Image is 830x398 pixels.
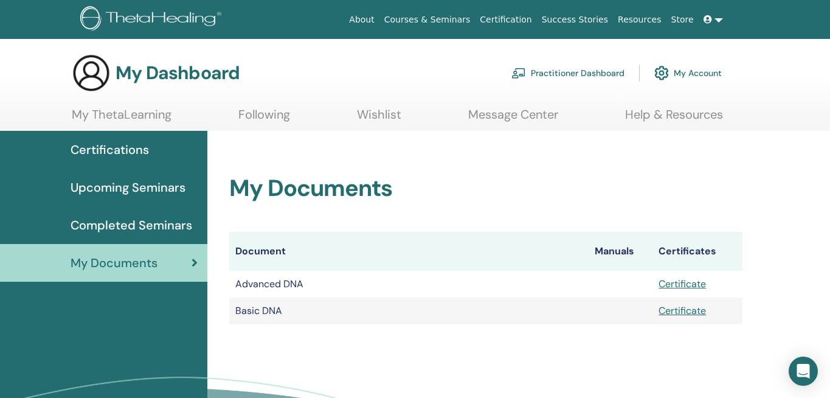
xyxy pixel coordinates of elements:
a: About [344,9,379,31]
span: Certifications [71,141,149,159]
span: Upcoming Seminars [71,178,185,197]
td: Basic DNA [229,298,589,324]
a: Resources [613,9,666,31]
a: Certificate [659,304,706,317]
td: Advanced DNA [229,271,589,298]
th: Document [229,232,589,271]
h3: My Dashboard [116,62,240,84]
img: chalkboard-teacher.svg [511,68,526,79]
a: My ThetaLearning [72,107,171,131]
a: Wishlist [357,107,401,131]
img: cog.svg [654,63,669,83]
a: Store [666,9,699,31]
img: logo.png [80,6,226,33]
a: My Account [654,60,722,86]
a: Help & Resources [625,107,723,131]
img: generic-user-icon.jpg [72,54,111,93]
a: Success Stories [537,9,613,31]
div: Open Intercom Messenger [789,357,818,386]
h2: My Documents [229,175,742,203]
th: Manuals [589,232,652,271]
a: Courses & Seminars [379,9,476,31]
span: Completed Seminars [71,216,192,234]
span: My Documents [71,254,157,272]
a: Practitioner Dashboard [511,60,624,86]
a: Certification [475,9,536,31]
th: Certificates [652,232,742,271]
a: Certificate [659,278,706,290]
a: Message Center [468,107,558,131]
a: Following [238,107,290,131]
